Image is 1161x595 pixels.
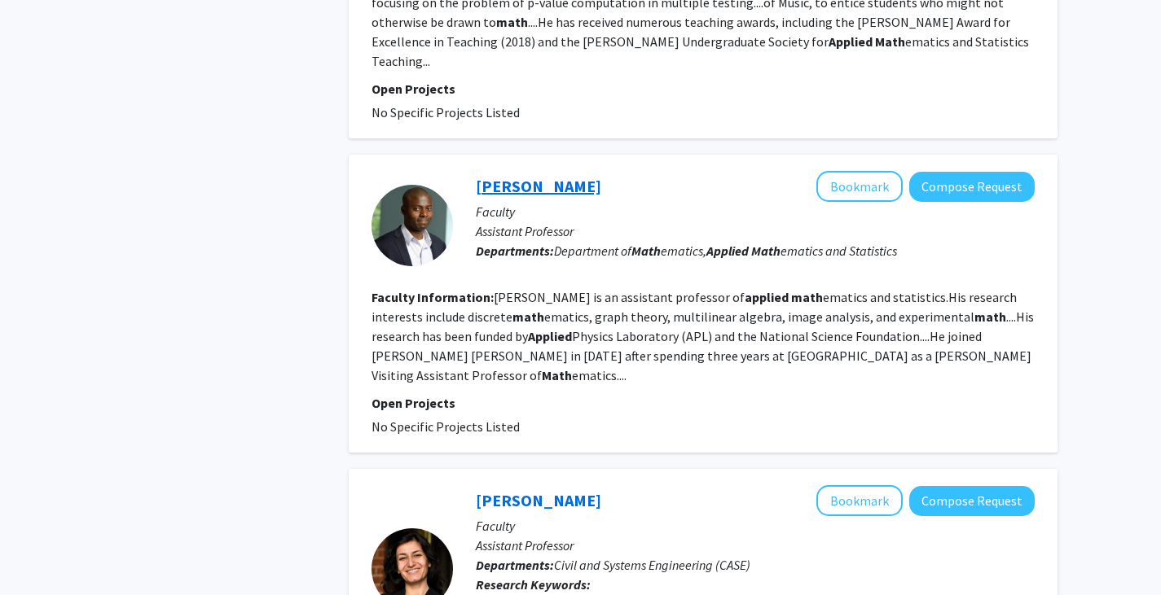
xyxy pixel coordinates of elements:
[476,202,1035,221] p: Faculty
[476,536,1035,555] p: Assistant Professor
[496,14,528,30] b: math
[372,418,520,435] span: No Specific Projects Listed
[372,289,1034,383] fg-read-more: [PERSON_NAME] is an assistant professor of ematics and statistics.His research interests include ...
[816,485,903,516] button: Add Kimia Ghobadi to Bookmarks
[554,243,897,259] span: Department of ematics, ematics and Statistics
[476,490,601,510] a: [PERSON_NAME]
[816,171,903,202] button: Add Edinah Gnang to Bookmarks
[751,243,781,259] b: Math
[372,289,494,305] b: Faculty Information:
[476,221,1035,241] p: Assistant Professor
[476,176,601,196] a: [PERSON_NAME]
[372,393,1035,413] p: Open Projects
[791,289,823,305] b: math
[706,243,749,259] b: Applied
[476,576,591,593] b: Research Keywords:
[631,243,661,259] b: Math
[476,243,554,259] b: Departments:
[554,557,750,573] span: Civil and Systems Engineering (CASE)
[512,308,544,325] b: math
[829,33,873,50] b: Applied
[476,557,554,573] b: Departments:
[745,289,789,305] b: applied
[909,172,1035,202] button: Compose Request to Edinah Gnang
[372,79,1035,98] p: Open Projects
[542,367,572,383] b: Math
[909,486,1035,516] button: Compose Request to Kimia Ghobadi
[372,104,520,120] span: No Specific Projects Listed
[974,308,1006,325] b: math
[476,516,1035,536] p: Faculty
[875,33,905,50] b: Math
[528,328,572,344] b: Applied
[12,522,69,583] iframe: Chat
